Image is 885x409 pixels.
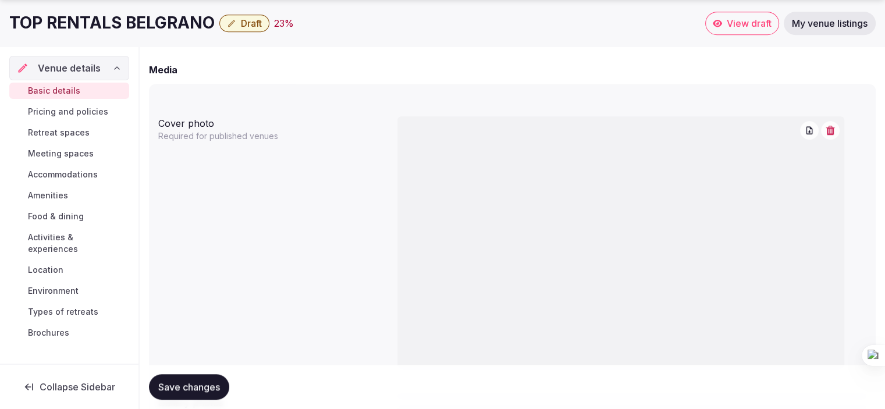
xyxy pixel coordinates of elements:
h2: Media [149,63,177,77]
span: Location [28,264,63,276]
span: Accommodations [28,169,98,180]
span: Environment [28,285,79,297]
a: View draft [705,12,779,35]
span: Meeting spaces [28,148,94,159]
span: Brochures [28,327,69,339]
span: View draft [727,17,772,29]
button: 23% [274,16,294,30]
span: Food & dining [28,211,84,222]
a: Types of retreats [9,304,129,320]
button: Save changes [149,374,229,400]
button: Draft [219,15,269,32]
a: Basic details [9,83,129,99]
a: Amenities [9,187,129,204]
span: Venue details [38,61,101,75]
h1: TOP RENTALS BELGRANO [9,12,215,34]
a: Meeting spaces [9,145,129,162]
span: Pricing and policies [28,106,108,118]
div: 23 % [274,16,294,30]
span: Amenities [28,190,68,201]
span: Activities & experiences [28,232,125,255]
span: Basic details [28,85,80,97]
a: Environment [9,283,129,299]
a: Accommodations [9,166,129,183]
span: Draft [241,17,262,29]
a: Food & dining [9,208,129,225]
span: Save changes [158,381,220,393]
span: Types of retreats [28,306,98,318]
span: Collapse Sidebar [40,381,115,393]
div: Cover photo [158,112,388,130]
p: Required for published venues [158,130,307,142]
button: Collapse Sidebar [9,374,129,400]
img: AG 4F 118276.jpg [397,116,844,368]
a: Activities & experiences [9,229,129,257]
a: My venue listings [784,12,876,35]
span: Retreat spaces [28,127,90,138]
a: Retreat spaces [9,125,129,141]
a: Pricing and policies [9,104,129,120]
a: Brochures [9,325,129,341]
a: Location [9,262,129,278]
span: My venue listings [792,17,868,29]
